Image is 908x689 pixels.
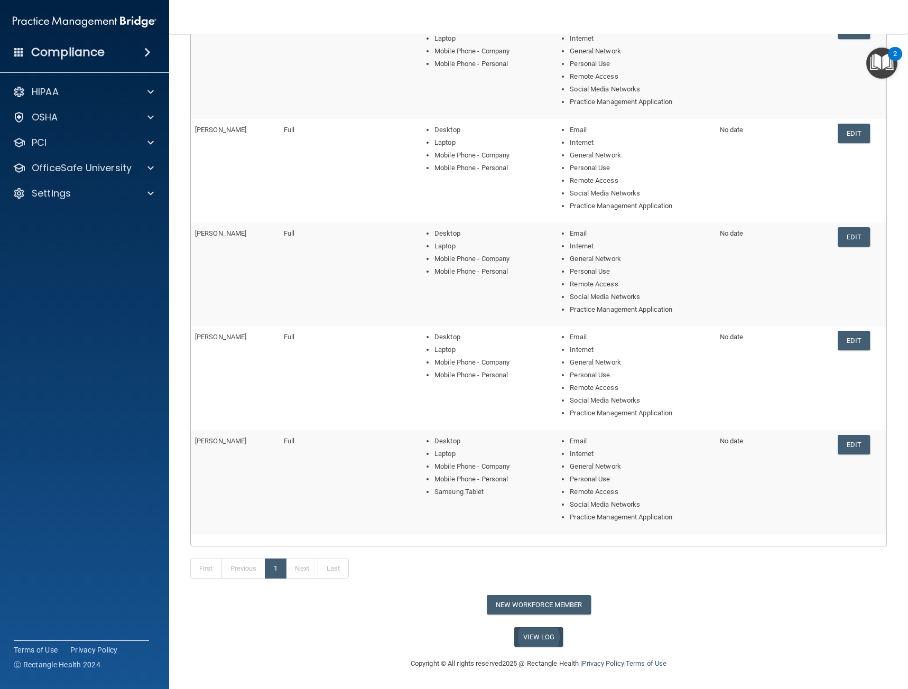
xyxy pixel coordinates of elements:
[570,331,711,343] li: Email
[570,498,711,511] li: Social Media Networks
[13,86,154,98] a: HIPAA
[570,278,711,291] li: Remote Access
[195,333,246,341] span: [PERSON_NAME]
[284,126,294,134] span: Full
[284,333,294,341] span: Full
[720,229,744,237] span: No date
[838,124,870,143] a: Edit
[434,265,540,278] li: Mobile Phone - Personal
[14,645,58,655] a: Terms of Use
[570,473,711,486] li: Personal Use
[434,32,540,45] li: Laptop
[570,343,711,356] li: Internet
[570,124,711,136] li: Email
[720,333,744,341] span: No date
[570,96,711,108] li: Practice Management Application
[838,227,870,247] a: Edit
[570,381,711,394] li: Remote Access
[434,253,540,265] li: Mobile Phone - Company
[570,240,711,253] li: Internet
[70,645,118,655] a: Privacy Policy
[570,83,711,96] li: Social Media Networks
[434,331,540,343] li: Desktop
[570,136,711,149] li: Internet
[720,437,744,445] span: No date
[570,253,711,265] li: General Network
[434,369,540,381] li: Mobile Phone - Personal
[284,229,294,237] span: Full
[32,162,132,174] p: OfficeSafe University
[570,187,711,200] li: Social Media Networks
[570,435,711,448] li: Email
[866,48,897,79] button: Open Resource Center, 2 new notifications
[838,435,870,454] a: Edit
[570,162,711,174] li: Personal Use
[720,126,744,134] span: No date
[570,32,711,45] li: Internet
[434,58,540,70] li: Mobile Phone - Personal
[434,448,540,460] li: Laptop
[195,229,246,237] span: [PERSON_NAME]
[195,437,246,445] span: [PERSON_NAME]
[13,162,154,174] a: OfficeSafe University
[570,460,711,473] li: General Network
[31,45,105,60] h4: Compliance
[514,627,563,647] a: View Log
[434,343,540,356] li: Laptop
[434,435,540,448] li: Desktop
[434,45,540,58] li: Mobile Phone - Company
[570,394,711,407] li: Social Media Networks
[284,437,294,445] span: Full
[32,111,58,124] p: OSHA
[434,240,540,253] li: Laptop
[434,136,540,149] li: Laptop
[434,473,540,486] li: Mobile Phone - Personal
[195,126,246,134] span: [PERSON_NAME]
[32,187,71,200] p: Settings
[13,11,156,32] img: PMB logo
[570,486,711,498] li: Remote Access
[434,486,540,498] li: Samsung Tablet
[434,149,540,162] li: Mobile Phone - Company
[570,58,711,70] li: Personal Use
[13,111,154,124] a: OSHA
[14,659,100,670] span: Ⓒ Rectangle Health 2024
[570,265,711,278] li: Personal Use
[32,86,59,98] p: HIPAA
[570,303,711,316] li: Practice Management Application
[434,162,540,174] li: Mobile Phone - Personal
[570,356,711,369] li: General Network
[434,227,540,240] li: Desktop
[570,174,711,187] li: Remote Access
[893,54,897,68] div: 2
[434,124,540,136] li: Desktop
[570,369,711,381] li: Personal Use
[190,558,222,579] a: First
[32,136,47,149] p: PCI
[318,558,349,579] a: Last
[570,448,711,460] li: Internet
[570,227,711,240] li: Email
[570,511,711,524] li: Practice Management Application
[570,407,711,420] li: Practice Management Application
[570,291,711,303] li: Social Media Networks
[570,45,711,58] li: General Network
[838,331,870,350] a: Edit
[346,647,731,681] div: Copyright © All rights reserved 2025 @ Rectangle Health | |
[570,70,711,83] li: Remote Access
[570,149,711,162] li: General Network
[626,659,666,667] a: Terms of Use
[265,558,286,579] a: 1
[286,558,318,579] a: Next
[487,595,591,614] button: New Workforce Member
[434,356,540,369] li: Mobile Phone - Company
[13,187,154,200] a: Settings
[570,200,711,212] li: Practice Management Application
[434,460,540,473] li: Mobile Phone - Company
[221,558,266,579] a: Previous
[582,659,624,667] a: Privacy Policy
[13,136,154,149] a: PCI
